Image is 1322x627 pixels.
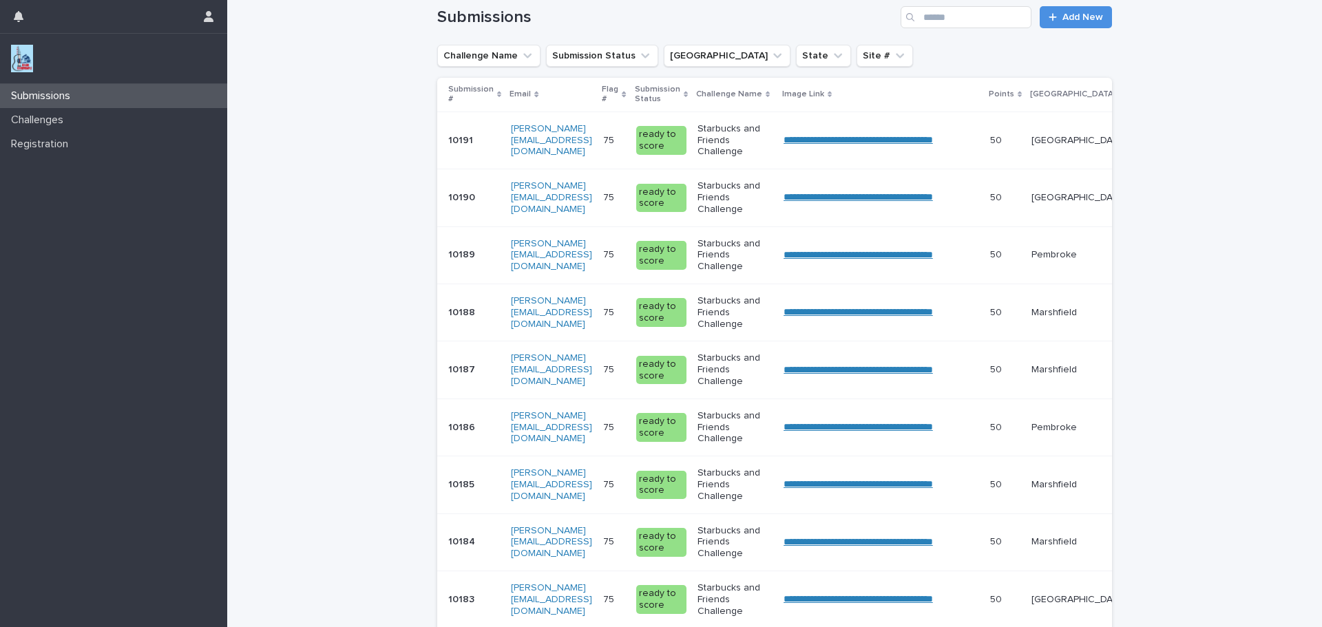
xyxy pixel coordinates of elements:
[697,352,773,387] p: Starbucks and Friends Challenge
[697,410,773,445] p: Starbucks and Friends Challenge
[796,45,851,67] button: State
[990,419,1005,434] p: 50
[636,241,686,270] div: ready to score
[697,467,773,502] p: Starbucks and Friends Challenge
[990,361,1005,376] p: 50
[510,87,531,102] p: Email
[1040,6,1112,28] a: Add New
[437,8,895,28] h1: Submissions
[636,471,686,500] div: ready to score
[990,591,1005,606] p: 50
[603,304,617,319] p: 75
[990,189,1005,204] p: 50
[857,45,913,67] button: Site #
[603,419,617,434] p: 75
[6,114,74,127] p: Challenges
[603,476,617,491] p: 75
[697,525,773,560] p: Starbucks and Friends Challenge
[697,238,773,273] p: Starbucks and Friends Challenge
[636,184,686,213] div: ready to score
[511,353,592,386] a: [PERSON_NAME][EMAIL_ADDRESS][DOMAIN_NAME]
[990,533,1005,548] p: 50
[511,583,592,616] a: [PERSON_NAME][EMAIL_ADDRESS][DOMAIN_NAME]
[448,246,478,261] p: 10189
[782,87,824,102] p: Image Link
[1031,307,1126,319] p: Marshfield
[989,87,1014,102] p: Points
[511,124,592,157] a: [PERSON_NAME][EMAIL_ADDRESS][DOMAIN_NAME]
[990,246,1005,261] p: 50
[448,419,478,434] p: 10186
[901,6,1031,28] input: Search
[636,298,686,327] div: ready to score
[1031,536,1126,548] p: Marshfield
[448,132,476,147] p: 10191
[511,181,592,214] a: [PERSON_NAME][EMAIL_ADDRESS][DOMAIN_NAME]
[511,239,592,272] a: [PERSON_NAME][EMAIL_ADDRESS][DOMAIN_NAME]
[1031,422,1126,434] p: Pembroke
[1031,249,1126,261] p: Pembroke
[546,45,658,67] button: Submission Status
[603,361,617,376] p: 75
[437,45,541,67] button: Challenge Name
[511,296,592,329] a: [PERSON_NAME][EMAIL_ADDRESS][DOMAIN_NAME]
[6,138,79,151] p: Registration
[11,45,33,72] img: jxsLJbdS1eYBI7rVAS4p
[511,526,592,559] a: [PERSON_NAME][EMAIL_ADDRESS][DOMAIN_NAME]
[697,582,773,617] p: Starbucks and Friends Challenge
[448,591,477,606] p: 10183
[1031,135,1126,147] p: [GEOGRAPHIC_DATA]
[697,180,773,215] p: Starbucks and Friends Challenge
[636,126,686,155] div: ready to score
[635,82,680,107] p: Submission Status
[603,189,617,204] p: 75
[990,476,1005,491] p: 50
[6,89,81,103] p: Submissions
[636,528,686,557] div: ready to score
[636,356,686,385] div: ready to score
[1031,364,1126,376] p: Marshfield
[602,82,618,107] p: Flag #
[603,246,617,261] p: 75
[1062,12,1103,22] span: Add New
[1031,192,1126,204] p: [GEOGRAPHIC_DATA]
[697,123,773,158] p: Starbucks and Friends Challenge
[696,87,762,102] p: Challenge Name
[664,45,790,67] button: Closest City
[448,304,478,319] p: 10188
[990,132,1005,147] p: 50
[1030,87,1116,102] p: [GEOGRAPHIC_DATA]
[603,132,617,147] p: 75
[1031,479,1126,491] p: Marshfield
[1031,594,1126,606] p: [GEOGRAPHIC_DATA]
[448,189,478,204] p: 10190
[511,411,592,444] a: [PERSON_NAME][EMAIL_ADDRESS][DOMAIN_NAME]
[990,304,1005,319] p: 50
[603,591,617,606] p: 75
[697,295,773,330] p: Starbucks and Friends Challenge
[448,476,477,491] p: 10185
[636,413,686,442] div: ready to score
[636,585,686,614] div: ready to score
[448,533,478,548] p: 10184
[448,361,478,376] p: 10187
[511,468,592,501] a: [PERSON_NAME][EMAIL_ADDRESS][DOMAIN_NAME]
[603,533,617,548] p: 75
[448,82,494,107] p: Submission #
